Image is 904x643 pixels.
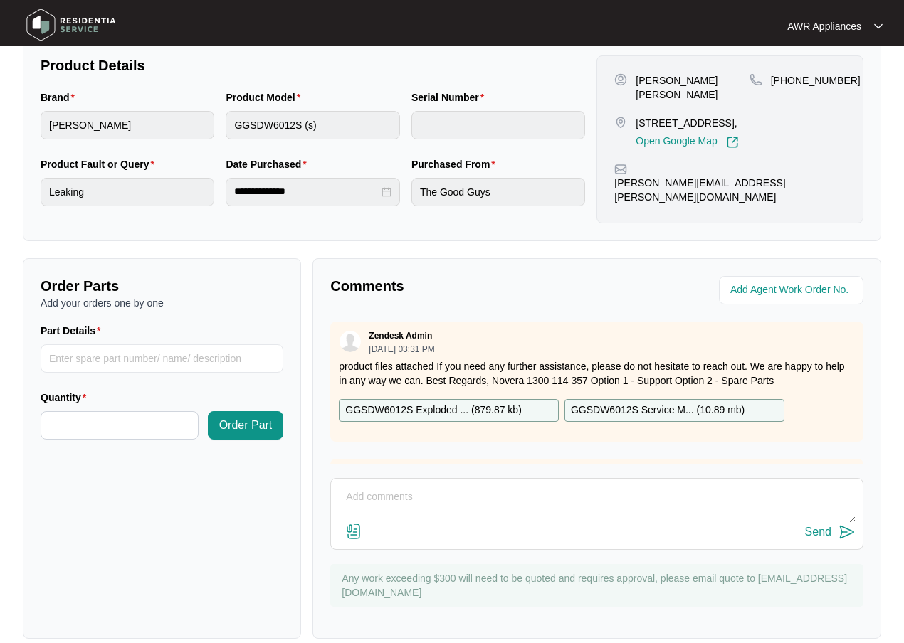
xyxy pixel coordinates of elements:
label: Date Purchased [226,157,312,171]
p: AWR Appliances [787,19,861,33]
img: residentia service logo [21,4,121,46]
p: product files attached If you need any further assistance, please do not hesitate to reach out. W... [339,359,855,388]
input: Add Agent Work Order No. [730,282,855,299]
img: map-pin [614,116,627,129]
input: Quantity [41,412,198,439]
button: Order Part [208,411,284,440]
input: Brand [41,111,214,139]
img: user-pin [614,73,627,86]
p: Product Details [41,55,585,75]
p: [DATE] 03:31 PM [369,345,434,354]
button: Send [805,523,856,542]
label: Product Fault or Query [41,157,160,171]
img: send-icon.svg [839,524,856,541]
img: user.svg [340,331,361,352]
a: Open Google Map [636,136,738,149]
p: [PERSON_NAME][EMAIL_ADDRESS][PERSON_NAME][DOMAIN_NAME] [614,176,846,204]
p: GGSDW6012S Service M... ( 10.89 mb ) [571,403,745,418]
label: Quantity [41,390,92,405]
label: Brand [41,90,80,105]
span: Order Part [219,417,273,434]
p: [PERSON_NAME] [PERSON_NAME] [636,73,749,102]
input: Part Details [41,344,283,373]
img: dropdown arrow [874,23,883,30]
label: Part Details [41,324,107,338]
p: [PHONE_NUMBER] [771,73,861,87]
img: Link-External [726,136,739,149]
p: Order Parts [41,276,283,296]
p: Zendesk Admin [369,330,432,341]
label: Purchased From [411,157,501,171]
p: Add your orders one by one [41,296,283,310]
img: file-attachment-doc.svg [345,523,362,540]
input: Purchased From [411,178,585,206]
img: map-pin [614,163,627,176]
label: Serial Number [411,90,490,105]
input: Product Fault or Query [41,178,214,206]
p: Comments [330,276,587,296]
input: Product Model [226,111,399,139]
input: Date Purchased [234,184,378,199]
input: Serial Number [411,111,585,139]
p: GGSDW6012S Exploded ... ( 879.87 kb ) [345,403,522,418]
p: [STREET_ADDRESS], [636,116,738,130]
label: Product Model [226,90,306,105]
p: Any work exceeding $300 will need to be quoted and requires approval, please email quote to [EMAI... [342,571,856,600]
div: Send [805,526,831,538]
img: map-pin [750,73,762,86]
